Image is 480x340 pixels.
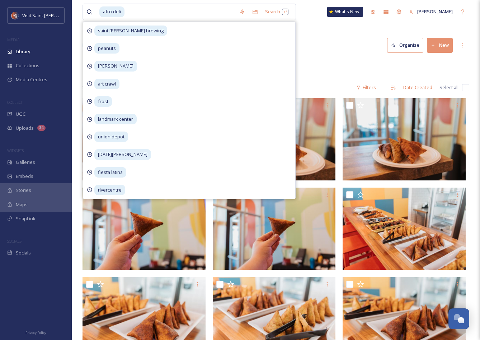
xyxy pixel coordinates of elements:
a: [PERSON_NAME] [405,5,456,19]
span: [PERSON_NAME] [94,61,137,71]
span: Media Centres [16,76,47,83]
span: SOCIALS [7,238,22,244]
img: AfroDeli_VSP (6).jpg [343,98,466,180]
span: COLLECT [7,100,23,105]
span: Visit Saint [PERSON_NAME] [22,12,80,19]
span: Maps [16,201,28,208]
span: Embeds [16,173,33,180]
span: MEDIA [7,37,20,42]
span: UGC [16,111,25,118]
img: AfroDeli_VSP (3).jpg [343,188,466,270]
span: afro deli [99,6,124,17]
button: Open Chat [448,308,469,329]
span: peanuts [94,43,119,54]
span: frost [94,96,112,107]
span: SnapLink [16,215,36,222]
img: AfroDeli_VSP (8).jpg [83,98,206,180]
span: Collections [16,62,39,69]
span: fiesta latina [94,167,126,178]
span: [DATE][PERSON_NAME] [94,149,151,160]
div: Search [262,5,292,19]
span: art crawl [94,79,119,89]
img: AfroDeli_VSP (4).jpg [213,188,336,270]
span: Galleries [16,159,35,166]
div: Date Created [400,81,436,95]
span: WIDGETS [7,148,24,153]
span: 20 file s [83,84,97,91]
span: union depot [94,132,128,142]
span: Library [16,48,30,55]
div: 34 [37,125,46,131]
span: landmark center [94,114,137,124]
button: Organise [387,38,423,52]
span: Select all [439,84,458,91]
span: Stories [16,187,31,194]
span: Uploads [16,125,34,132]
a: Privacy Policy [25,328,46,336]
button: New [427,38,453,52]
span: [PERSON_NAME] [417,8,453,15]
img: AfroDeli_VSP (5).jpg [83,188,206,270]
span: rivercentre [94,185,125,195]
span: saint [PERSON_NAME] brewing [94,26,167,36]
span: Socials [16,249,31,256]
img: Visit%20Saint%20Paul%20Updated%20Profile%20Image.jpg [11,12,19,19]
span: Privacy Policy [25,330,46,335]
a: What's New [327,7,363,17]
div: Filters [353,81,380,95]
